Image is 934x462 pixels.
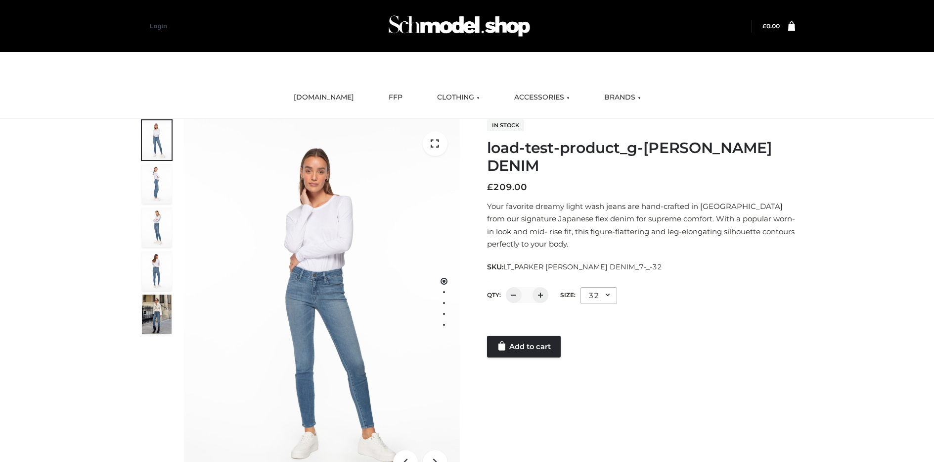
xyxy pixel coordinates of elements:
[762,22,780,30] bdi: 0.00
[385,6,534,46] img: Schmodel Admin 964
[142,120,172,160] img: 2001KLX-Ava-skinny-cove-1-scaled_9b141654-9513-48e5-b76c-3dc7db129200.jpg
[487,336,561,358] a: Add to cart
[142,251,172,291] img: 2001KLX-Ava-skinny-cove-2-scaled_32c0e67e-5e94-449c-a916-4c02a8c03427.jpg
[580,287,617,304] div: 32
[560,291,576,299] label: Size:
[487,119,524,131] span: In stock
[286,87,361,108] a: [DOMAIN_NAME]
[762,22,780,30] a: £0.00
[381,87,410,108] a: FFP
[487,261,663,273] span: SKU:
[142,295,172,334] img: Bowery-Skinny_Cove-1.jpg
[507,87,577,108] a: ACCESSORIES
[487,182,493,193] span: £
[150,22,167,30] a: Login
[487,139,795,175] h1: load-test-product_g-[PERSON_NAME] DENIM
[142,164,172,204] img: 2001KLX-Ava-skinny-cove-4-scaled_4636a833-082b-4702-abec-fd5bf279c4fc.jpg
[487,291,501,299] label: QTY:
[597,87,648,108] a: BRANDS
[487,182,527,193] bdi: 209.00
[487,200,795,251] p: Your favorite dreamy light wash jeans are hand-crafted in [GEOGRAPHIC_DATA] from our signature Ja...
[503,262,662,271] span: LT_PARKER [PERSON_NAME] DENIM_7-_-32
[430,87,487,108] a: CLOTHING
[142,207,172,247] img: 2001KLX-Ava-skinny-cove-3-scaled_eb6bf915-b6b9-448f-8c6c-8cabb27fd4b2.jpg
[762,22,766,30] span: £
